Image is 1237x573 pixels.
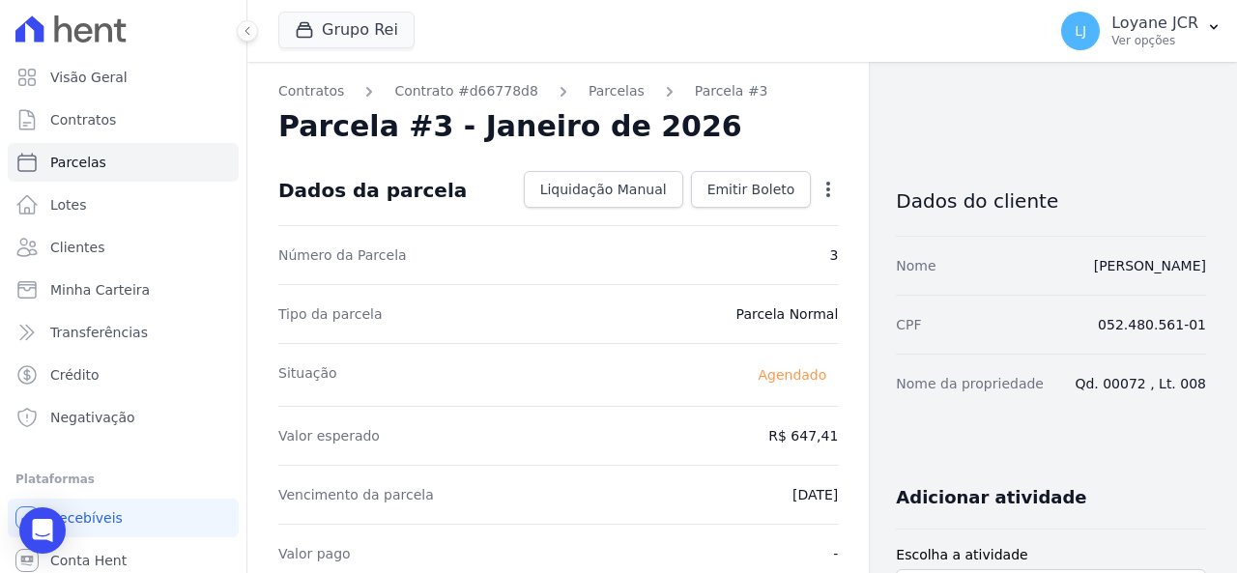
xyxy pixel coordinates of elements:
span: Emitir Boleto [707,180,795,199]
span: LJ [1075,24,1086,38]
a: [PERSON_NAME] [1094,258,1206,273]
span: Minha Carteira [50,280,150,300]
a: Parcela #3 [695,81,768,101]
span: Contratos [50,110,116,129]
h3: Dados do cliente [896,189,1206,213]
dd: - [833,544,838,563]
nav: Breadcrumb [278,81,838,101]
span: Liquidação Manual [540,180,667,199]
span: Transferências [50,323,148,342]
div: Open Intercom Messenger [19,507,66,554]
a: Contratos [278,81,344,101]
span: Agendado [746,363,838,387]
dt: Tipo da parcela [278,304,383,324]
a: Lotes [8,186,239,224]
button: Grupo Rei [278,12,415,48]
span: Clientes [50,238,104,257]
a: Crédito [8,356,239,394]
a: Clientes [8,228,239,267]
p: Loyane JCR [1111,14,1198,33]
h2: Parcela #3 - Janeiro de 2026 [278,109,742,144]
dt: Valor esperado [278,426,380,445]
dt: Número da Parcela [278,245,407,265]
dd: 052.480.561-01 [1098,315,1206,334]
dd: Qd. 00072 , Lt. 008 [1075,374,1206,393]
dd: 3 [829,245,838,265]
a: Contratos [8,100,239,139]
span: Conta Hent [50,551,127,570]
dt: Nome [896,256,935,275]
a: Visão Geral [8,58,239,97]
div: Dados da parcela [278,179,467,202]
h3: Adicionar atividade [896,486,1086,509]
dd: [DATE] [792,485,838,504]
dd: Parcela Normal [736,304,839,324]
dt: Situação [278,363,337,387]
dt: Valor pago [278,544,351,563]
span: Negativação [50,408,135,427]
a: Negativação [8,398,239,437]
span: Recebíveis [50,508,123,528]
span: Crédito [50,365,100,385]
span: Lotes [50,195,87,215]
dt: Nome da propriedade [896,374,1044,393]
span: Visão Geral [50,68,128,87]
span: Parcelas [50,153,106,172]
a: Recebíveis [8,499,239,537]
label: Escolha a atividade [896,545,1206,565]
dt: CPF [896,315,921,334]
a: Liquidação Manual [524,171,683,208]
div: Plataformas [15,468,231,491]
dd: R$ 647,41 [768,426,838,445]
a: Minha Carteira [8,271,239,309]
a: Contrato #d66778d8 [394,81,538,101]
p: Ver opções [1111,33,1198,48]
button: LJ Loyane JCR Ver opções [1046,4,1237,58]
a: Emitir Boleto [691,171,812,208]
a: Transferências [8,313,239,352]
dt: Vencimento da parcela [278,485,434,504]
a: Parcelas [589,81,645,101]
a: Parcelas [8,143,239,182]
